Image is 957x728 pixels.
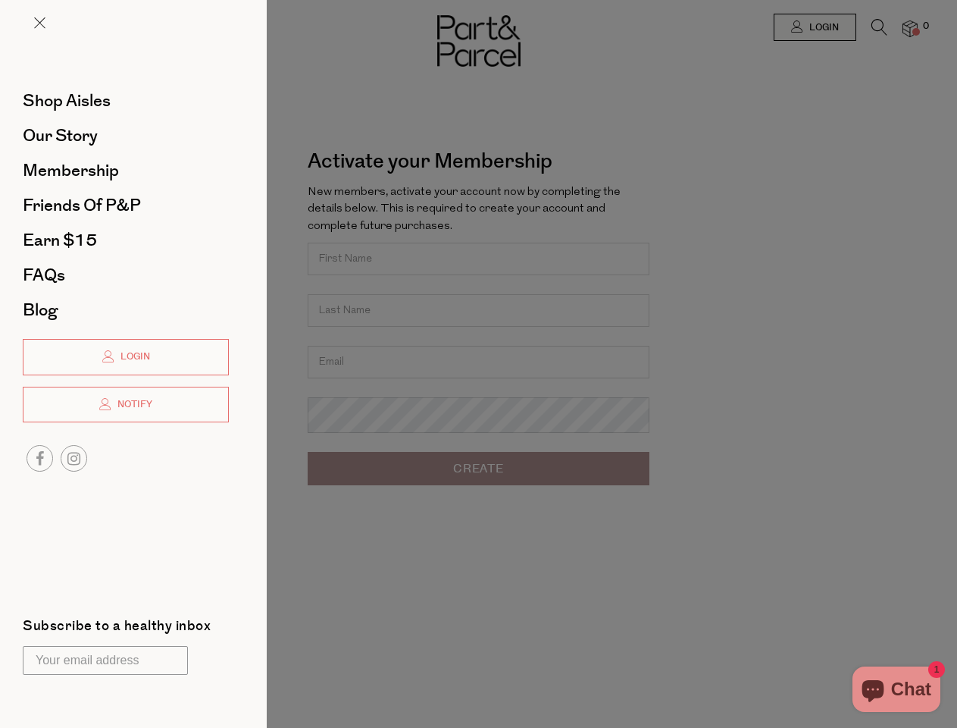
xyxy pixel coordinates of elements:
[23,197,229,214] a: Friends of P&P
[23,302,229,318] a: Blog
[23,298,58,322] span: Blog
[23,193,141,218] span: Friends of P&P
[114,398,152,411] span: Notify
[23,127,229,144] a: Our Story
[23,93,229,109] a: Shop Aisles
[23,646,188,675] input: Your email address
[23,162,229,179] a: Membership
[23,228,97,253] span: Earn $15
[23,89,111,113] span: Shop Aisles
[23,124,98,148] span: Our Story
[23,387,229,423] a: Notify
[23,158,119,183] span: Membership
[23,232,229,249] a: Earn $15
[848,667,945,716] inbox-online-store-chat: Shopify online store chat
[117,350,150,363] span: Login
[23,620,211,639] label: Subscribe to a healthy inbox
[23,263,65,287] span: FAQs
[23,339,229,375] a: Login
[23,267,229,284] a: FAQs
